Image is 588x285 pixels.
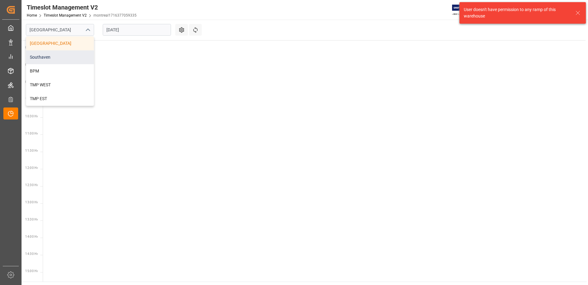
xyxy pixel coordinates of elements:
[27,13,37,18] a: Home
[25,269,38,273] span: 15:00 Hr
[25,115,38,118] span: 10:30 Hr
[103,24,171,36] input: DD.MM.YYYY
[25,63,38,66] span: 09:00 Hr
[464,6,570,19] div: User doesn't have permission to any ramp of this warehouse
[25,218,38,221] span: 13:30 Hr
[25,252,38,256] span: 14:30 Hr
[25,201,38,204] span: 13:00 Hr
[25,132,38,135] span: 11:00 Hr
[25,46,38,49] span: 08:30 Hr
[26,78,94,92] div: TMP WEST
[83,25,92,35] button: close menu
[26,24,94,36] input: Type to search/select
[25,97,38,101] span: 10:00 Hr
[26,50,94,64] div: Southaven
[26,64,94,78] div: BPM
[25,183,38,187] span: 12:30 Hr
[44,13,87,18] a: Timeslot Management V2
[26,37,94,50] div: [GEOGRAPHIC_DATA]
[26,92,94,106] div: TMP EST
[25,166,38,170] span: 12:00 Hr
[25,149,38,152] span: 11:30 Hr
[452,5,473,15] img: Exertis%20JAM%20-%20Email%20Logo.jpg_1722504956.jpg
[25,235,38,238] span: 14:00 Hr
[27,3,137,12] div: Timeslot Management V2
[25,80,38,84] span: 09:30 Hr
